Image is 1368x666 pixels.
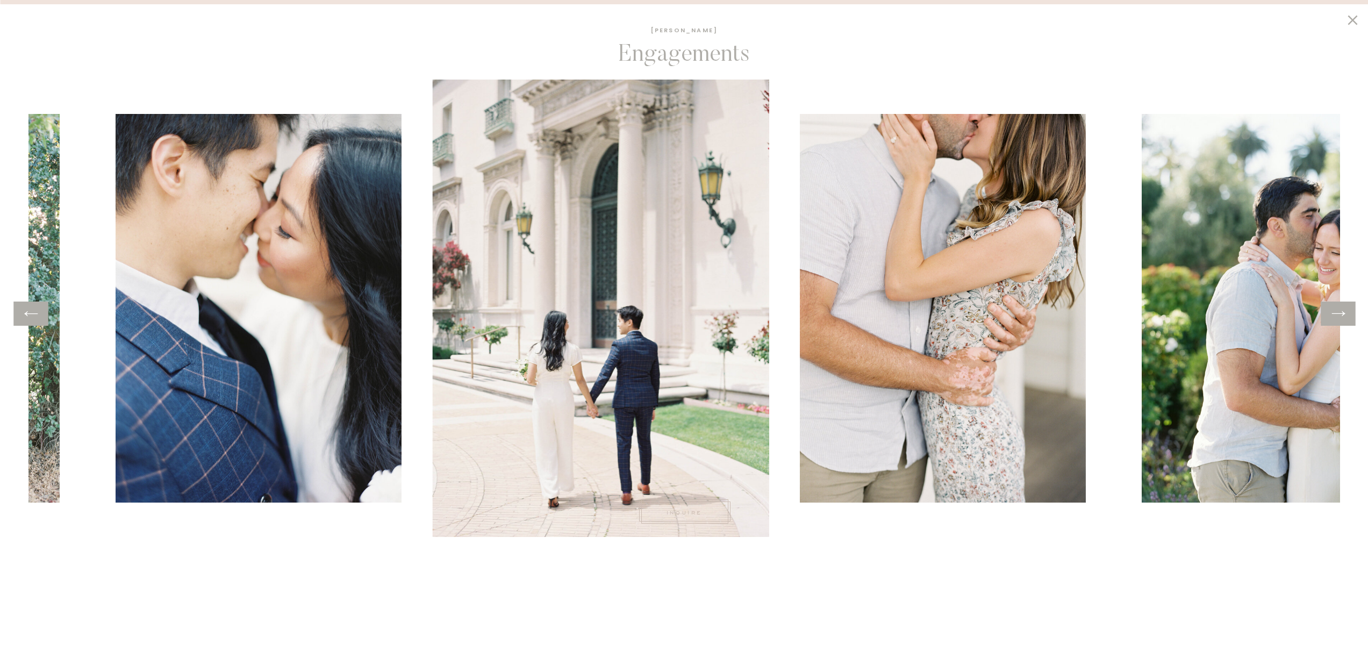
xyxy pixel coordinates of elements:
h2: Annett + Mark [696,606,795,619]
a: INquire [663,507,706,517]
h1: 01 [697,563,790,581]
h1: Engagements [573,41,796,76]
h1: [PERSON_NAME] [631,25,739,38]
h3: Weddings, City Hall Elopements, Engagements, and Families. [492,49,877,102]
